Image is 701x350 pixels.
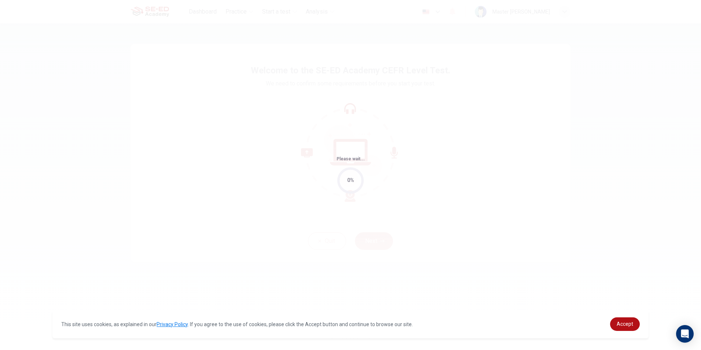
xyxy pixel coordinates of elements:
[52,310,648,338] div: cookieconsent
[676,325,694,343] div: Open Intercom Messenger
[61,321,413,327] span: This site uses cookies, as explained in our . If you agree to the use of cookies, please click th...
[617,321,633,327] span: Accept
[610,317,640,331] a: dismiss cookie message
[337,156,365,161] span: Please wait...
[347,176,354,185] div: 0%
[157,321,188,327] a: Privacy Policy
